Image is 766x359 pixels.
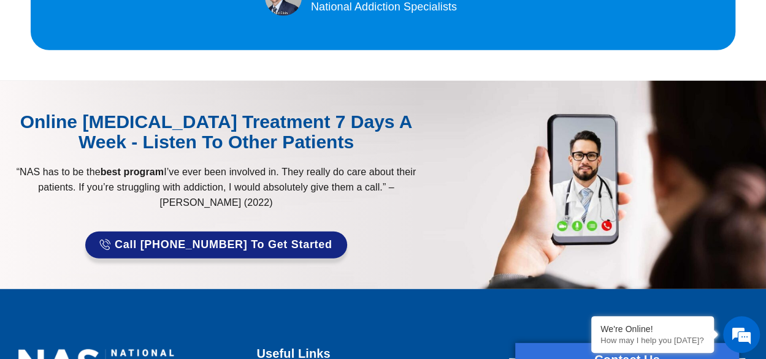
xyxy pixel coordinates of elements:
[600,324,705,334] div: We're Online!
[82,64,224,80] div: Chat with us now
[6,233,234,276] textarea: Type your message and hit 'Enter'
[600,336,705,345] p: How may I help you today?
[85,232,347,259] a: Call [PHONE_NUMBER] to Get Started
[12,111,420,152] div: Online [MEDICAL_DATA] Treatment 7 Days A Week - Listen to Other Patients
[201,6,231,36] div: Minimize live chat window
[311,1,501,12] div: National Addiction Specialists
[71,104,169,227] span: We're online!
[13,63,32,81] div: Navigation go back
[115,239,332,251] span: Call [PHONE_NUMBER] to Get Started
[101,167,164,177] strong: best program
[12,164,420,210] p: “NAS has to be the I’ve ever been involved in. They really do care about their patients. If you’r...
